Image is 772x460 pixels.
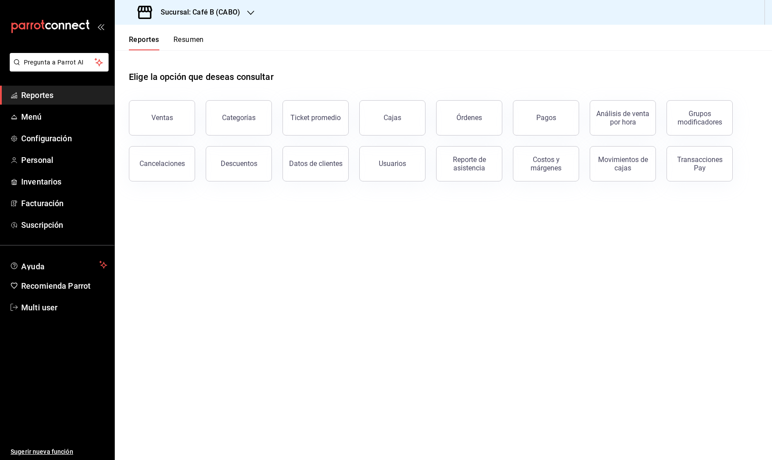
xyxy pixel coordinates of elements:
[139,159,185,168] div: Cancelaciones
[222,113,256,122] div: Categorías
[513,100,579,136] button: Pagos
[21,219,107,231] span: Suscripción
[21,176,107,188] span: Inventarios
[206,100,272,136] button: Categorías
[536,113,556,122] div: Pagos
[21,302,107,313] span: Multi user
[21,111,107,123] span: Menú
[667,146,733,181] button: Transacciones Pay
[590,100,656,136] button: Análisis de venta por hora
[513,146,579,181] button: Costos y márgenes
[595,155,650,172] div: Movimientos de cajas
[21,132,107,144] span: Configuración
[206,146,272,181] button: Descuentos
[97,23,104,30] button: open_drawer_menu
[221,159,257,168] div: Descuentos
[672,155,727,172] div: Transacciones Pay
[289,159,343,168] div: Datos de clientes
[129,35,159,50] button: Reportes
[595,109,650,126] div: Análisis de venta por hora
[6,64,109,73] a: Pregunta a Parrot AI
[359,100,426,136] button: Cajas
[672,109,727,126] div: Grupos modificadores
[21,197,107,209] span: Facturación
[282,146,349,181] button: Datos de clientes
[436,146,502,181] button: Reporte de asistencia
[442,155,497,172] div: Reporte de asistencia
[21,89,107,101] span: Reportes
[154,7,240,18] h3: Sucursal: Café B (CABO)
[151,113,173,122] div: Ventas
[379,159,406,168] div: Usuarios
[10,53,109,72] button: Pregunta a Parrot AI
[359,146,426,181] button: Usuarios
[129,146,195,181] button: Cancelaciones
[282,100,349,136] button: Ticket promedio
[129,100,195,136] button: Ventas
[519,155,573,172] div: Costos y márgenes
[21,154,107,166] span: Personal
[24,58,95,67] span: Pregunta a Parrot AI
[129,35,204,50] div: navigation tabs
[290,113,341,122] div: Ticket promedio
[129,70,274,83] h1: Elige la opción que deseas consultar
[667,100,733,136] button: Grupos modificadores
[384,113,401,122] div: Cajas
[456,113,482,122] div: Órdenes
[21,260,96,270] span: Ayuda
[436,100,502,136] button: Órdenes
[21,280,107,292] span: Recomienda Parrot
[173,35,204,50] button: Resumen
[11,447,107,456] span: Sugerir nueva función
[590,146,656,181] button: Movimientos de cajas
